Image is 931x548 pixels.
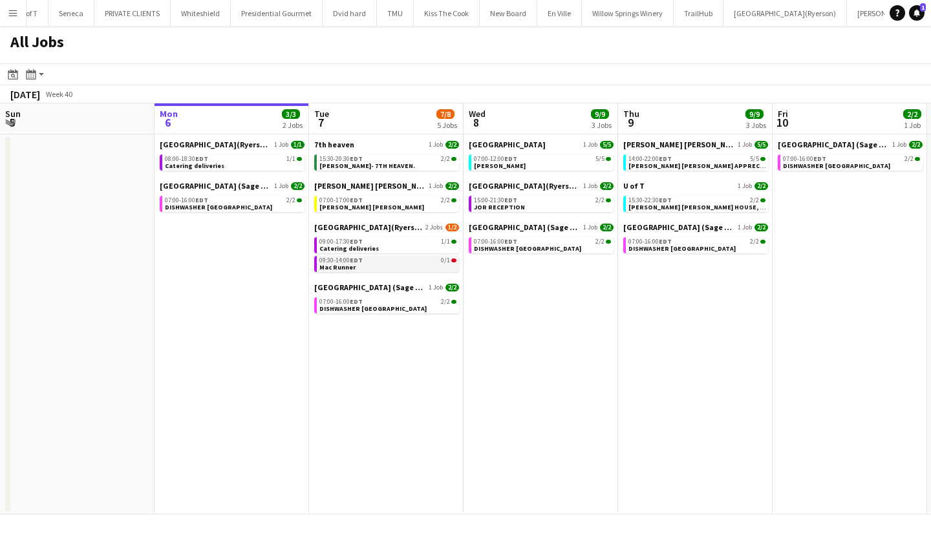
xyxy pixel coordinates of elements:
span: EDT [195,154,208,163]
span: 2/2 [903,109,921,119]
span: 09:00-17:30 [319,238,363,245]
span: 1 Job [738,224,752,231]
div: [DATE] [10,88,40,101]
a: 7th heaven1 Job2/2 [314,140,459,149]
div: [GEOGRAPHIC_DATA](Ryerson)1 Job1/108:00-18:30EDT1/1Catering deliveries [160,140,305,181]
a: U of T1 Job2/2 [623,181,768,191]
a: 08:00-18:30EDT1/1Catering deliveries [165,154,302,169]
button: Kiss The Cook [414,1,480,26]
span: 1/1 [291,141,305,149]
span: MILLER LASH [623,140,735,149]
span: 2/2 [441,299,450,305]
span: Holy Trinity School [469,140,546,149]
span: 2/2 [451,300,456,304]
button: PRIVATE CLIENTS [94,1,171,26]
span: 07:00-16:00 [319,299,363,305]
span: 2/2 [750,197,759,204]
a: [GEOGRAPHIC_DATA] (Sage Dining)1 Job2/2 [778,140,923,149]
span: 8 [467,115,486,130]
div: 3 Jobs [592,120,612,130]
span: MILLER LASH HOUSE, PHIL CLIENT [628,203,797,211]
span: 5/5 [606,157,611,161]
span: 9/9 [745,109,764,119]
div: [GEOGRAPHIC_DATA]1 Job5/507:00-12:00EDT5/5[PERSON_NAME] [469,140,614,181]
a: 07:00-16:00EDT2/2DISHWASHER [GEOGRAPHIC_DATA] [628,237,765,252]
span: 07:00-16:00 [165,197,208,204]
button: Whiteshield [171,1,231,26]
span: Sun [5,108,21,120]
span: MILLER LASH [314,181,426,191]
span: 1 Job [583,224,597,231]
span: 08:00-18:30 [165,156,208,162]
div: [PERSON_NAME] [PERSON_NAME]1 Job5/514:00-22:00EDT5/5[PERSON_NAME] [PERSON_NAME] APPRECIATION [623,140,768,181]
span: 2/2 [754,182,768,190]
span: Week 40 [43,89,75,99]
span: 1/1 [286,156,295,162]
a: 07:00-16:00EDT2/2DISHWASHER [GEOGRAPHIC_DATA] [783,154,920,169]
div: [GEOGRAPHIC_DATA] (Sage Dining)1 Job2/207:00-16:00EDT2/2DISHWASHER [GEOGRAPHIC_DATA] [469,222,614,256]
span: 9 [621,115,639,130]
span: 15:00-21:30 [474,197,517,204]
span: 7/8 [436,109,455,119]
span: EDT [350,154,363,163]
span: 2/2 [595,238,605,245]
span: MILLER LASH [319,203,424,211]
span: EDT [504,196,517,204]
span: EDT [659,154,672,163]
span: 1 Job [583,141,597,149]
span: 2/2 [441,197,450,204]
span: 15:30-20:30 [319,156,363,162]
span: 1 Job [429,284,443,291]
a: 07:00-16:00EDT2/2DISHWASHER [GEOGRAPHIC_DATA] [319,297,456,312]
button: Presidential Gourmet [231,1,323,26]
span: 2/2 [915,157,920,161]
span: 2/2 [445,141,459,149]
span: Villanova College (Sage Dining) [469,222,581,232]
button: New Board [480,1,537,26]
span: LEMAY- 7TH HEAVEN. [319,162,415,170]
span: 5/5 [760,157,765,161]
span: 2/2 [606,240,611,244]
span: 6 [158,115,178,130]
span: 2/2 [904,156,914,162]
div: [GEOGRAPHIC_DATA](Ryerson)2 Jobs1/209:00-17:30EDT1/1Catering deliveries09:30-14:00EDT0/1Mac Runner [314,222,459,282]
span: Villanova College (Sage Dining) [160,181,272,191]
span: 2/2 [286,197,295,204]
span: 5/5 [600,141,614,149]
span: 9/9 [591,109,609,119]
span: 1 Job [274,182,288,190]
div: U of T1 Job2/215:30-22:30EDT2/2[PERSON_NAME] [PERSON_NAME] HOUSE, PHIL CLIENT [623,181,768,222]
span: JOR RECEPTION [474,203,525,211]
span: EDT [813,154,826,163]
a: [GEOGRAPHIC_DATA] (Sage Dining)1 Job2/2 [314,282,459,292]
span: 14:00-22:00 [628,156,672,162]
span: 2/2 [291,182,305,190]
div: [GEOGRAPHIC_DATA] (Sage Dining)1 Job2/207:00-16:00EDT2/2DISHWASHER [GEOGRAPHIC_DATA] [314,282,459,316]
span: 2/2 [760,198,765,202]
span: 7 [312,115,329,130]
span: Villanova College (Sage Dining) [314,282,426,292]
span: 0/1 [441,257,450,264]
span: DISHWASHER VILLANOVA COLLEGE [319,304,427,313]
span: 1 Job [429,182,443,190]
span: EDT [504,154,517,163]
span: 2/2 [750,238,759,245]
span: Catering deliveries [319,244,379,253]
span: DISHWASHER VILLANOVA COLLEGE [165,203,272,211]
button: Seneca [48,1,94,26]
span: EDT [195,196,208,204]
span: EDT [350,196,363,204]
span: 5 [3,115,21,130]
span: 1 Job [274,141,288,149]
span: 2/2 [600,182,614,190]
a: [GEOGRAPHIC_DATA]1 Job5/5 [469,140,614,149]
a: 14:00-22:00EDT5/5[PERSON_NAME] [PERSON_NAME] APPRECIATION [628,154,765,169]
span: 1 [920,3,926,12]
span: 2/2 [297,198,302,202]
button: TMU [377,1,414,26]
span: 7th heaven [314,140,354,149]
span: DISHWASHER VILLANOVA COLLEGE [783,162,890,170]
div: 5 Jobs [437,120,457,130]
div: [GEOGRAPHIC_DATA](Ryerson)1 Job2/215:00-21:30EDT2/2JOR RECEPTION [469,181,614,222]
span: 1 Job [583,182,597,190]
